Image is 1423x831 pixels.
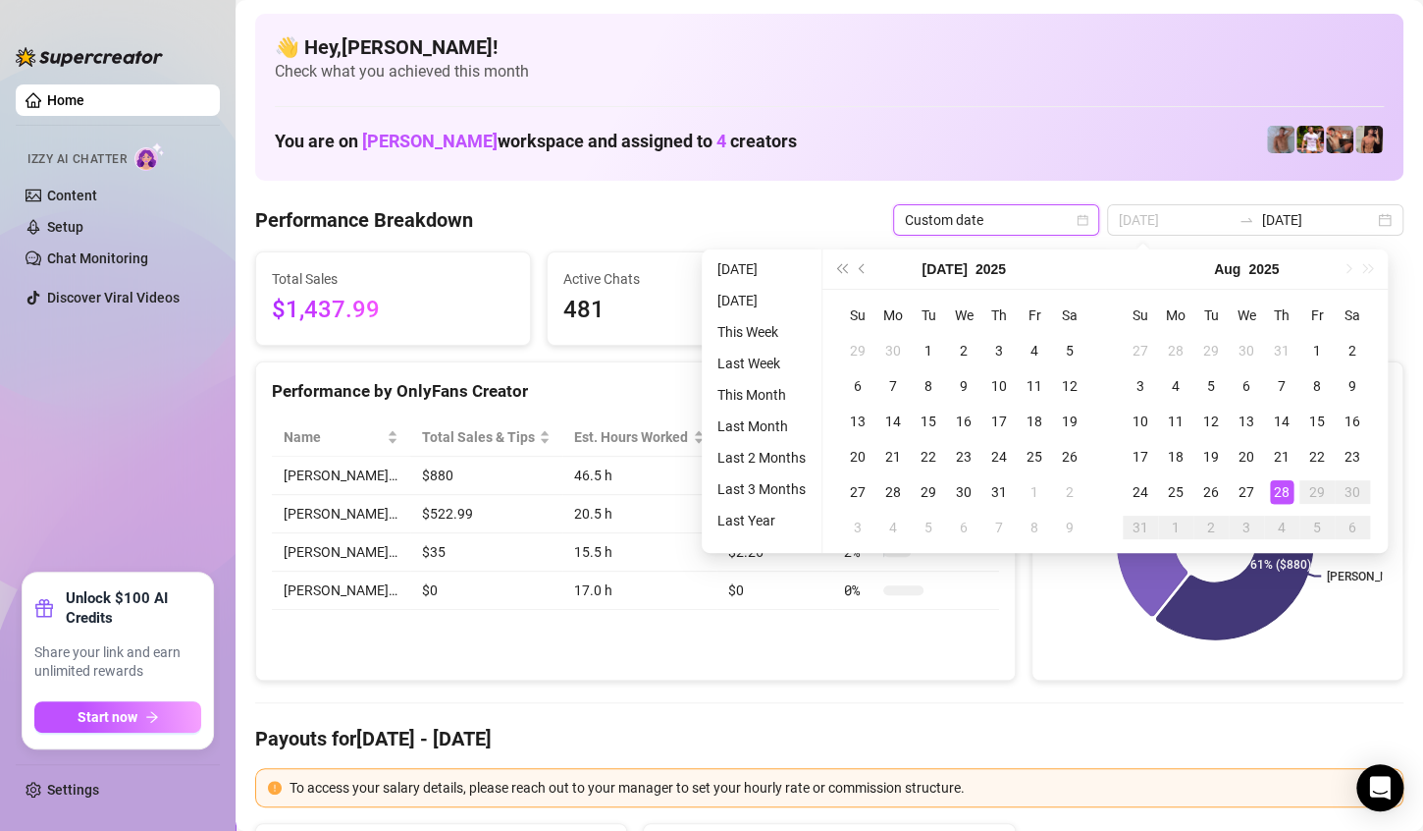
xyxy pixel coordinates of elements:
[1123,333,1158,368] td: 2025-07-27
[1199,445,1223,469] div: 19
[1341,374,1364,398] div: 9
[917,516,940,539] div: 5
[1229,333,1264,368] td: 2025-07-30
[1199,410,1223,433] div: 12
[272,418,410,457] th: Name
[881,374,905,398] div: 7
[1299,474,1335,510] td: 2025-08-29
[1077,214,1088,226] span: calendar
[1193,298,1229,333] th: Tu
[1193,368,1229,404] td: 2025-08-05
[981,439,1017,474] td: 2025-07-24
[911,333,946,368] td: 2025-07-01
[1023,374,1046,398] div: 11
[922,249,967,289] button: Choose a month
[710,477,814,501] li: Last 3 Months
[1017,298,1052,333] th: Fr
[911,404,946,439] td: 2025-07-15
[846,339,870,362] div: 29
[875,404,911,439] td: 2025-07-14
[952,339,975,362] div: 2
[1052,474,1087,510] td: 2025-08-02
[78,709,137,725] span: Start now
[846,374,870,398] div: 6
[911,439,946,474] td: 2025-07-22
[1017,474,1052,510] td: 2025-08-01
[710,509,814,532] li: Last Year
[1129,480,1152,504] div: 24
[981,333,1017,368] td: 2025-07-03
[1158,368,1193,404] td: 2025-08-04
[562,457,716,495] td: 46.5 h
[710,289,814,312] li: [DATE]
[917,445,940,469] div: 22
[1270,480,1293,504] div: 28
[1158,333,1193,368] td: 2025-07-28
[284,426,383,448] span: Name
[34,598,54,618] span: gift
[34,701,201,733] button: Start nowarrow-right
[27,150,127,169] span: Izzy AI Chatter
[710,415,814,438] li: Last Month
[840,439,875,474] td: 2025-07-20
[981,298,1017,333] th: Th
[1017,333,1052,368] td: 2025-07-04
[1199,339,1223,362] div: 29
[710,352,814,375] li: Last Week
[1335,510,1370,545] td: 2025-09-06
[362,131,498,151] span: [PERSON_NAME]
[1199,516,1223,539] div: 2
[875,368,911,404] td: 2025-07-07
[1058,480,1081,504] div: 2
[1158,474,1193,510] td: 2025-08-25
[1335,439,1370,474] td: 2025-08-23
[952,516,975,539] div: 6
[710,446,814,470] li: Last 2 Months
[574,426,689,448] div: Est. Hours Worked
[410,533,563,572] td: $35
[1229,298,1264,333] th: We
[422,426,536,448] span: Total Sales & Tips
[1264,404,1299,439] td: 2025-08-14
[952,410,975,433] div: 16
[1335,474,1370,510] td: 2025-08-30
[1299,333,1335,368] td: 2025-08-01
[1017,510,1052,545] td: 2025-08-08
[1305,516,1329,539] div: 5
[981,474,1017,510] td: 2025-07-31
[1239,212,1254,228] span: swap-right
[272,378,999,405] div: Performance by OnlyFans Creator
[1023,410,1046,433] div: 18
[47,188,97,203] a: Content
[1193,404,1229,439] td: 2025-08-12
[946,474,981,510] td: 2025-07-30
[911,474,946,510] td: 2025-07-29
[716,131,726,151] span: 4
[1017,404,1052,439] td: 2025-07-18
[1235,410,1258,433] div: 13
[852,249,873,289] button: Previous month (PageUp)
[16,47,163,67] img: logo-BBDzfeDw.svg
[1270,516,1293,539] div: 4
[946,333,981,368] td: 2025-07-02
[1229,368,1264,404] td: 2025-08-06
[946,510,981,545] td: 2025-08-06
[1199,374,1223,398] div: 5
[1052,333,1087,368] td: 2025-07-05
[1193,439,1229,474] td: 2025-08-19
[1299,404,1335,439] td: 2025-08-15
[563,292,806,329] span: 481
[987,410,1011,433] div: 17
[987,339,1011,362] div: 3
[1129,516,1152,539] div: 31
[881,445,905,469] div: 21
[946,439,981,474] td: 2025-07-23
[1164,339,1187,362] div: 28
[911,510,946,545] td: 2025-08-05
[1164,480,1187,504] div: 25
[946,298,981,333] th: We
[1335,298,1370,333] th: Sa
[1235,445,1258,469] div: 20
[1335,368,1370,404] td: 2025-08-09
[1193,333,1229,368] td: 2025-07-29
